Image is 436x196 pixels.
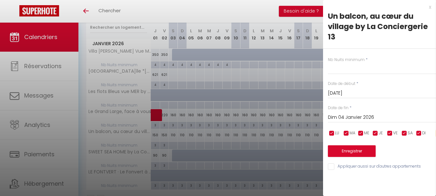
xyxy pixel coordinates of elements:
label: Date de fin [328,105,349,111]
button: Ouvrir le widget de chat LiveChat [5,3,25,22]
label: Nb Nuits minimum [328,57,365,63]
span: LU [335,130,339,136]
span: JE [379,130,383,136]
div: Un balcon, au cœur du village by La Conciergerie 13 [328,11,431,42]
span: MA [350,130,355,136]
span: VE [393,130,398,136]
button: Enregistrer [328,145,376,157]
span: DI [422,130,426,136]
div: x [323,3,431,11]
span: SA [408,130,413,136]
label: Date de début [328,81,355,87]
span: ME [364,130,369,136]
